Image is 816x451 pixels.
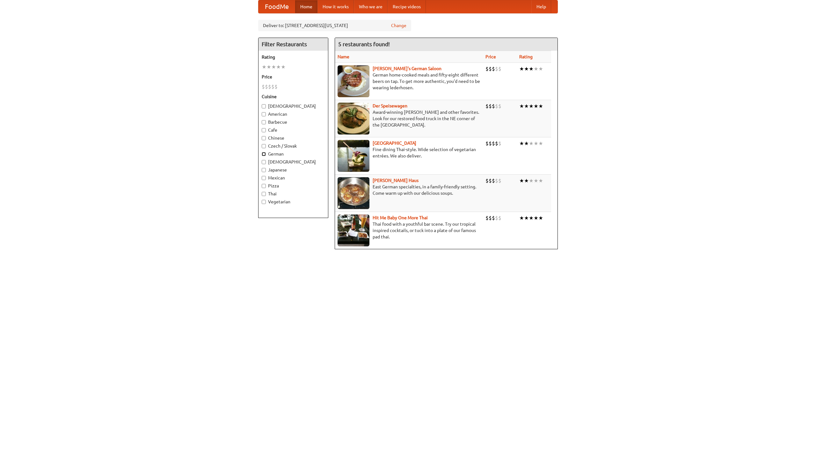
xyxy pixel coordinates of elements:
label: Chinese [262,135,325,141]
a: Der Speisewagen [373,103,407,108]
h4: Filter Restaurants [259,38,328,51]
li: ★ [519,177,524,184]
h5: Rating [262,54,325,60]
label: Cafe [262,127,325,133]
li: $ [268,83,271,90]
li: ★ [524,215,529,222]
a: Home [295,0,317,13]
li: ★ [519,65,524,72]
p: Award-winning [PERSON_NAME] and other favorites. Look for our restored food truck in the NE corne... [338,109,480,128]
li: $ [492,177,495,184]
img: satay.jpg [338,140,369,172]
li: $ [485,215,489,222]
li: $ [492,140,495,147]
li: $ [489,65,492,72]
li: $ [498,177,501,184]
label: [DEMOGRAPHIC_DATA] [262,103,325,109]
li: $ [271,83,274,90]
li: ★ [529,140,534,147]
li: $ [485,177,489,184]
li: ★ [534,65,538,72]
li: $ [498,140,501,147]
li: ★ [524,177,529,184]
a: [GEOGRAPHIC_DATA] [373,141,416,146]
input: Czech / Slovak [262,144,266,148]
img: kohlhaus.jpg [338,177,369,209]
label: American [262,111,325,117]
a: Hit Me Baby One More Thai [373,215,428,220]
h5: Cuisine [262,93,325,100]
li: ★ [538,215,543,222]
a: Help [531,0,551,13]
label: Thai [262,191,325,197]
li: ★ [262,63,266,70]
input: Mexican [262,176,266,180]
li: $ [495,103,498,110]
a: Recipe videos [388,0,426,13]
a: [PERSON_NAME]'s German Saloon [373,66,441,71]
li: $ [262,83,265,90]
p: East German specialties, in a family-friendly setting. Come warm up with our delicious soups. [338,184,480,196]
a: [PERSON_NAME] Haus [373,178,419,183]
li: $ [489,103,492,110]
li: $ [485,65,489,72]
li: $ [495,177,498,184]
li: $ [492,103,495,110]
li: ★ [281,63,286,70]
li: $ [495,65,498,72]
p: Fine dining Thai-style. Wide selection of vegetarian entrées. We also deliver. [338,146,480,159]
p: German home-cooked meals and fifty-eight different beers on tap. To get more authentic, you'd nee... [338,72,480,91]
li: ★ [538,177,543,184]
input: Thai [262,192,266,196]
li: ★ [538,140,543,147]
li: $ [485,103,489,110]
label: Czech / Slovak [262,143,325,149]
li: ★ [534,177,538,184]
ng-pluralize: 5 restaurants found! [338,41,390,47]
li: ★ [276,63,281,70]
li: ★ [524,65,529,72]
a: How it works [317,0,354,13]
li: ★ [538,103,543,110]
li: $ [495,215,498,222]
li: ★ [534,215,538,222]
li: ★ [519,103,524,110]
label: Pizza [262,183,325,189]
input: Cafe [262,128,266,132]
li: ★ [519,215,524,222]
input: Pizza [262,184,266,188]
a: Rating [519,54,533,59]
li: ★ [524,140,529,147]
input: German [262,152,266,156]
a: Name [338,54,349,59]
label: [DEMOGRAPHIC_DATA] [262,159,325,165]
a: Price [485,54,496,59]
label: Mexican [262,175,325,181]
label: Japanese [262,167,325,173]
li: $ [498,65,501,72]
li: ★ [534,103,538,110]
input: Barbecue [262,120,266,124]
li: $ [498,103,501,110]
li: $ [498,215,501,222]
label: Vegetarian [262,199,325,205]
li: $ [485,140,489,147]
li: ★ [271,63,276,70]
a: Change [391,22,406,29]
li: ★ [519,140,524,147]
li: $ [489,215,492,222]
a: FoodMe [259,0,295,13]
li: $ [265,83,268,90]
li: ★ [529,215,534,222]
li: ★ [534,140,538,147]
li: $ [495,140,498,147]
label: Barbecue [262,119,325,125]
li: $ [274,83,278,90]
li: ★ [529,103,534,110]
li: ★ [538,65,543,72]
li: $ [489,140,492,147]
li: ★ [266,63,271,70]
img: speisewagen.jpg [338,103,369,135]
